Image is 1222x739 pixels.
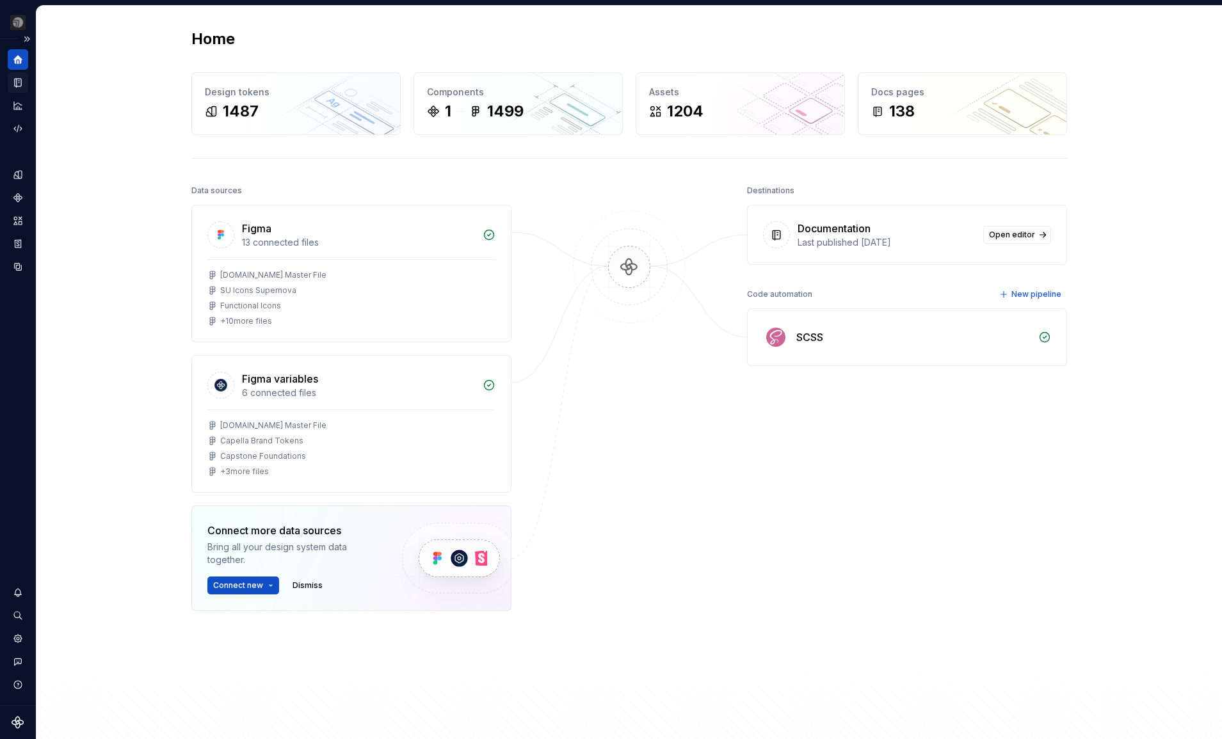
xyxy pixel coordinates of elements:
span: New pipeline [1011,289,1061,299]
div: Data sources [191,182,242,200]
a: Assets1204 [636,72,845,135]
a: Components11499 [414,72,623,135]
a: Assets [8,211,28,231]
a: Home [8,49,28,70]
a: Storybook stories [8,234,28,254]
div: Capella Brand Tokens [220,436,303,446]
a: Data sources [8,257,28,277]
a: Code automation [8,118,28,139]
span: Dismiss [293,580,323,591]
div: 6 connected files [242,386,475,399]
div: Assets [649,86,832,99]
button: Dismiss [287,576,328,594]
div: Documentation [798,221,871,236]
div: + 3 more files [220,466,269,477]
span: Connect new [213,580,263,591]
div: 1499 [487,101,524,122]
a: Components [8,187,28,208]
div: Bring all your design system data together. [207,541,380,566]
button: Contact support [8,651,28,672]
div: Code automation [747,285,812,303]
div: 1204 [667,101,703,122]
svg: Supernova Logo [12,716,24,729]
div: Figma variables [242,371,318,386]
a: Documentation [8,72,28,93]
div: [DOMAIN_NAME] Master File [220,420,326,431]
div: Components [427,86,609,99]
div: Destinations [747,182,794,200]
a: Analytics [8,95,28,116]
div: Design tokens [205,86,387,99]
a: Design tokens1487 [191,72,401,135]
img: 3ce36157-9fde-47d2-9eb8-fa8ebb961d3d.png [10,15,26,30]
div: Capstone Foundations [220,451,306,461]
div: SU Icons Supernova [220,285,296,296]
a: Figma13 connected files[DOMAIN_NAME] Master FileSU Icons SupernovaFunctional Icons+10more files [191,205,511,342]
a: Design tokens [8,164,28,185]
div: Functional Icons [220,301,281,311]
a: Figma variables6 connected files[DOMAIN_NAME] Master FileCapella Brand TokensCapstone Foundations... [191,355,511,493]
div: 1 [445,101,451,122]
span: Open editor [989,230,1035,240]
a: Docs pages138 [858,72,1067,135]
button: New pipeline [995,285,1067,303]
h2: Home [191,29,235,49]
button: Notifications [8,582,28,603]
div: 138 [889,101,915,122]
a: Settings [8,628,28,649]
button: Expand sidebar [18,30,36,48]
a: Open editor [983,226,1051,244]
div: 13 connected files [242,236,475,249]
div: Docs pages [871,86,1054,99]
div: 1487 [223,101,259,122]
div: Connect more data sources [207,523,380,538]
div: SCSS [796,330,823,345]
button: Search ⌘K [8,605,28,626]
div: + 10 more files [220,316,272,326]
div: [DOMAIN_NAME] Master File [220,270,326,280]
div: Figma [242,221,271,236]
button: Connect new [207,576,279,594]
div: Last published [DATE] [798,236,976,249]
